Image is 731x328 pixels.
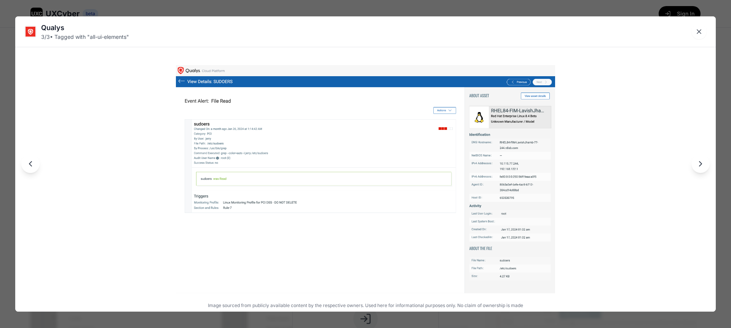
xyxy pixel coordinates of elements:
div: 3 / 3 • Tagged with " all-ui-elements " [41,33,129,41]
button: Close lightbox [691,24,707,39]
p: Image sourced from publicly available content by the respective owners. Used here for information... [18,302,713,309]
img: Qualys image 3 [176,65,555,293]
button: Previous image [21,155,40,173]
img: Qualys logo [25,26,36,37]
button: Next image [691,155,710,173]
div: Qualys [41,22,129,33]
